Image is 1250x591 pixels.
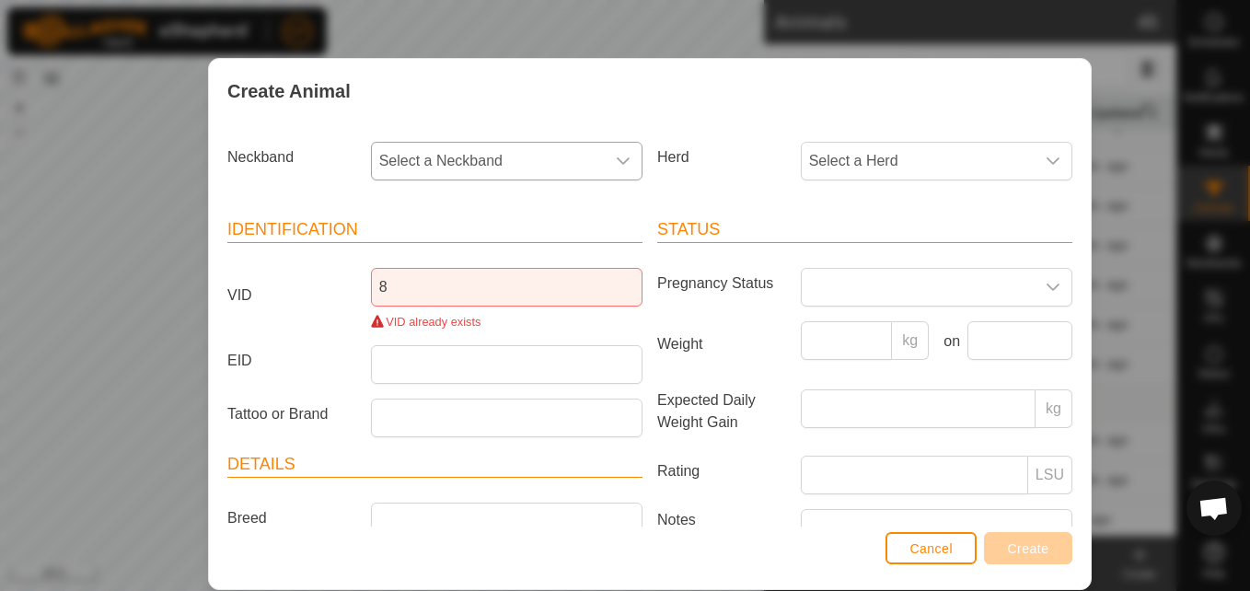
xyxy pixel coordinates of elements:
[220,503,364,534] label: Breed
[885,532,977,564] button: Cancel
[936,330,960,353] label: on
[802,143,1035,180] span: Select a Herd
[650,268,793,299] label: Pregnancy Status
[227,217,642,243] header: Identification
[1036,389,1072,428] p-inputgroup-addon: kg
[605,143,642,180] div: dropdown trigger
[650,321,793,367] label: Weight
[1035,269,1071,306] div: dropdown trigger
[650,456,793,487] label: Rating
[909,541,953,556] span: Cancel
[984,532,1072,564] button: Create
[1028,456,1072,494] p-inputgroup-addon: LSU
[220,268,364,323] label: VID
[657,217,1072,243] header: Status
[220,345,364,377] label: EID
[650,389,793,434] label: Expected Daily Weight Gain
[372,143,605,180] span: Select a Neckband
[227,452,642,478] header: Details
[220,142,364,173] label: Neckband
[892,321,929,360] p-inputgroup-addon: kg
[220,399,364,430] label: Tattoo or Brand
[650,142,793,173] label: Herd
[1035,143,1071,180] div: dropdown trigger
[1008,541,1049,556] span: Create
[1186,481,1242,536] div: Open chat
[227,77,351,105] span: Create Animal
[371,313,642,330] div: VID already exists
